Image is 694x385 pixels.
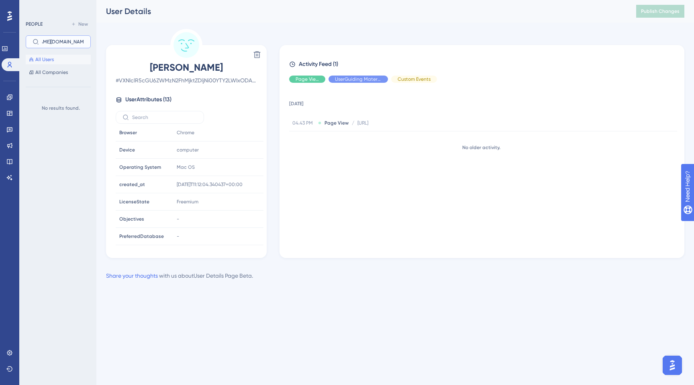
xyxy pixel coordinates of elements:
[292,120,315,126] span: 04.43 PM
[119,164,161,170] span: Operating System
[352,120,354,126] span: /
[132,115,197,120] input: Search
[26,21,43,27] div: PEOPLE
[119,216,144,222] span: Objectives
[68,19,91,29] button: New
[299,59,338,69] span: Activity Feed (1)
[26,103,96,113] div: No results found.
[116,61,257,74] span: [PERSON_NAME]
[119,199,149,205] span: LicenseState
[26,55,91,64] button: All Users
[116,76,257,85] span: # VXNlclR5cGU6ZWMzN2FhMjktZDljNi00YTY2LWIxODAtZjBjZjFjMWFlNjdm
[119,181,145,188] span: created_at
[177,129,194,136] span: Chrome
[106,6,616,17] div: User Details
[289,89,677,115] td: [DATE]
[177,216,179,222] span: -
[26,68,91,77] button: All Companies
[119,129,137,136] span: Browser
[35,69,68,76] span: All Companies
[177,181,243,188] span: [DATE]T11:12:04.340437+00:00
[289,144,673,151] div: No older activity.
[177,199,198,205] span: Freemium
[641,8,680,14] span: Publish Changes
[119,233,164,240] span: PreferredDatabase
[636,5,684,18] button: Publish Changes
[119,147,135,153] span: Device
[296,76,319,82] span: Page View
[35,56,54,63] span: All Users
[106,272,158,279] a: Share your thoughts
[325,120,349,126] span: Page View
[177,164,195,170] span: Mac OS
[78,21,88,27] span: New
[19,2,50,12] span: Need Help?
[106,271,253,281] div: with us about User Details Page Beta .
[660,353,684,377] iframe: UserGuiding AI Assistant Launcher
[125,95,171,104] span: User Attributes ( 13 )
[177,147,199,153] span: computer
[335,76,382,82] span: UserGuiding Material
[42,39,84,45] input: Search
[398,76,431,82] span: Custom Events
[357,120,368,126] span: [URL]
[177,233,179,240] span: -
